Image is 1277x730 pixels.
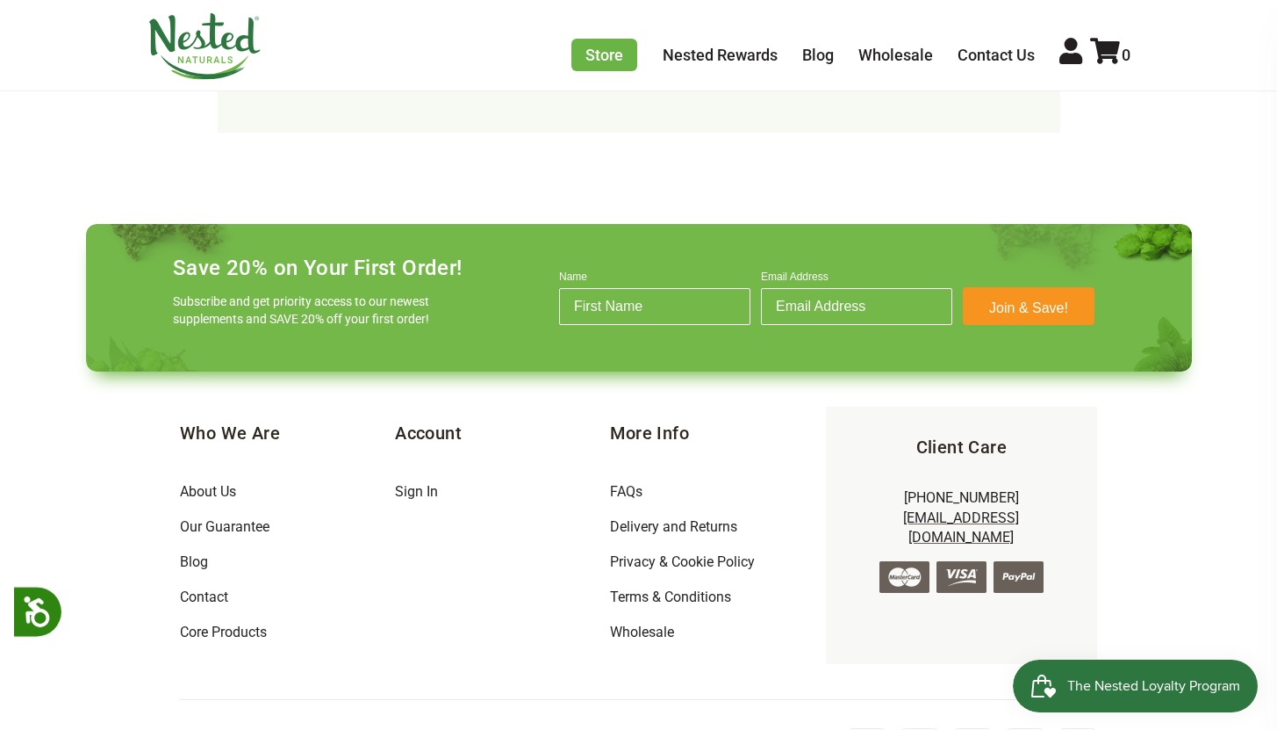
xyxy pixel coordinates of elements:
[180,624,267,640] a: Core Products
[610,421,825,445] h5: More Info
[395,421,610,445] h5: Account
[1013,660,1259,712] iframe: Button to open loyalty program pop-up
[610,518,737,535] a: Delivery and Returns
[180,421,395,445] h5: Who We Are
[610,624,674,640] a: Wholesale
[879,561,1044,593] img: credit-cards.png
[180,483,236,500] a: About Us
[963,287,1094,325] button: Join & Save!
[904,489,1019,506] a: [PHONE_NUMBER]
[180,518,269,535] a: Our Guarantee
[854,435,1069,459] h5: Client Care
[147,13,262,80] img: Nested Naturals
[173,293,436,328] p: Subscribe and get priority access to our newest supplements and SAVE 20% off your first order!
[180,589,228,605] a: Contact
[559,288,750,325] input: First Name
[610,553,755,570] a: Privacy & Cookie Policy
[571,39,637,71] a: Store
[802,46,834,64] a: Blog
[610,589,731,605] a: Terms & Conditions
[395,483,438,500] a: Sign In
[761,271,952,288] label: Email Address
[1122,46,1130,64] span: 0
[858,46,933,64] a: Wholesale
[1090,46,1130,64] a: 0
[173,256,463,280] h4: Save 20% on Your First Order!
[663,46,778,64] a: Nested Rewards
[958,46,1035,64] a: Contact Us
[180,553,208,570] a: Blog
[559,271,750,288] label: Name
[903,510,1019,546] a: [EMAIL_ADDRESS][DOMAIN_NAME]
[610,483,642,500] a: FAQs
[761,288,952,325] input: Email Address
